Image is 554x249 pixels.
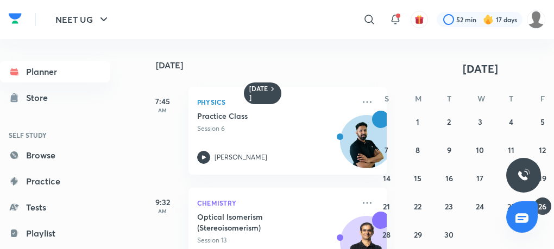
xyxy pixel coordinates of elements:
h5: 9:32 [141,196,184,208]
abbr: September 4, 2025 [509,117,513,127]
abbr: September 19, 2025 [539,173,546,183]
p: Physics [197,95,354,108]
abbr: Thursday [509,93,513,104]
abbr: September 30, 2025 [444,229,454,240]
button: September 14, 2025 [378,169,395,187]
abbr: September 10, 2025 [476,145,484,155]
button: September 17, 2025 [471,169,489,187]
abbr: September 1, 2025 [416,117,419,127]
button: September 25, 2025 [502,197,520,215]
p: AM [141,107,184,113]
p: Session 13 [197,235,354,245]
abbr: September 15, 2025 [414,173,421,183]
button: September 15, 2025 [409,169,426,187]
button: September 11, 2025 [502,141,520,158]
p: AM [141,208,184,214]
button: September 8, 2025 [409,141,426,158]
abbr: Wednesday [477,93,485,104]
abbr: September 8, 2025 [415,145,420,155]
button: September 28, 2025 [378,226,395,243]
button: September 2, 2025 [440,113,458,130]
abbr: Friday [540,93,545,104]
abbr: September 11, 2025 [508,145,514,155]
button: September 19, 2025 [534,169,551,187]
abbr: September 5, 2025 [540,117,545,127]
h4: [DATE] [156,61,398,69]
abbr: September 21, 2025 [383,201,390,212]
div: Store [26,91,54,104]
button: September 4, 2025 [502,113,520,130]
span: [DATE] [463,61,498,76]
button: September 5, 2025 [534,113,551,130]
abbr: September 7, 2025 [385,145,388,155]
abbr: September 12, 2025 [539,145,546,155]
abbr: September 17, 2025 [476,173,483,183]
img: avatar [414,15,424,24]
button: September 10, 2025 [471,141,489,158]
abbr: Tuesday [447,93,451,104]
button: September 12, 2025 [534,141,551,158]
abbr: September 14, 2025 [383,173,391,183]
abbr: September 23, 2025 [445,201,453,212]
abbr: Sunday [385,93,389,104]
h6: [DATE] [249,85,268,102]
button: September 16, 2025 [440,169,458,187]
button: avatar [411,11,428,28]
p: Session 6 [197,124,354,133]
abbr: September 16, 2025 [445,173,453,183]
abbr: September 24, 2025 [476,201,484,212]
img: Company Logo [9,10,22,27]
button: September 7, 2025 [378,141,395,158]
button: September 23, 2025 [440,197,458,215]
img: Avatar [341,121,393,173]
button: September 21, 2025 [378,197,395,215]
p: Chemistry [197,196,354,209]
button: September 22, 2025 [409,197,426,215]
button: September 3, 2025 [471,113,489,130]
button: September 30, 2025 [440,226,458,243]
h5: Optical Isomerism (Stereoisomerism) [197,212,332,233]
abbr: September 2, 2025 [447,117,451,127]
img: VAISHNAVI DWIVEDI [527,10,545,29]
abbr: September 29, 2025 [414,229,422,240]
abbr: September 26, 2025 [538,201,546,212]
abbr: Monday [415,93,421,104]
abbr: September 25, 2025 [507,201,515,212]
img: streak [483,14,494,25]
button: September 24, 2025 [471,197,489,215]
p: [PERSON_NAME] [215,152,267,162]
button: September 9, 2025 [440,141,458,158]
abbr: September 9, 2025 [447,145,451,155]
abbr: September 28, 2025 [382,229,391,240]
button: September 1, 2025 [409,113,426,130]
button: September 18, 2025 [502,169,520,187]
h5: Practice Class [197,111,332,122]
abbr: September 3, 2025 [478,117,482,127]
button: September 29, 2025 [409,226,426,243]
abbr: September 22, 2025 [414,201,421,212]
abbr: September 18, 2025 [507,173,515,183]
button: September 26, 2025 [534,197,551,215]
h5: 7:45 [141,95,184,107]
button: NEET UG [49,9,117,30]
img: ttu [517,169,530,182]
a: Company Logo [9,10,22,29]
